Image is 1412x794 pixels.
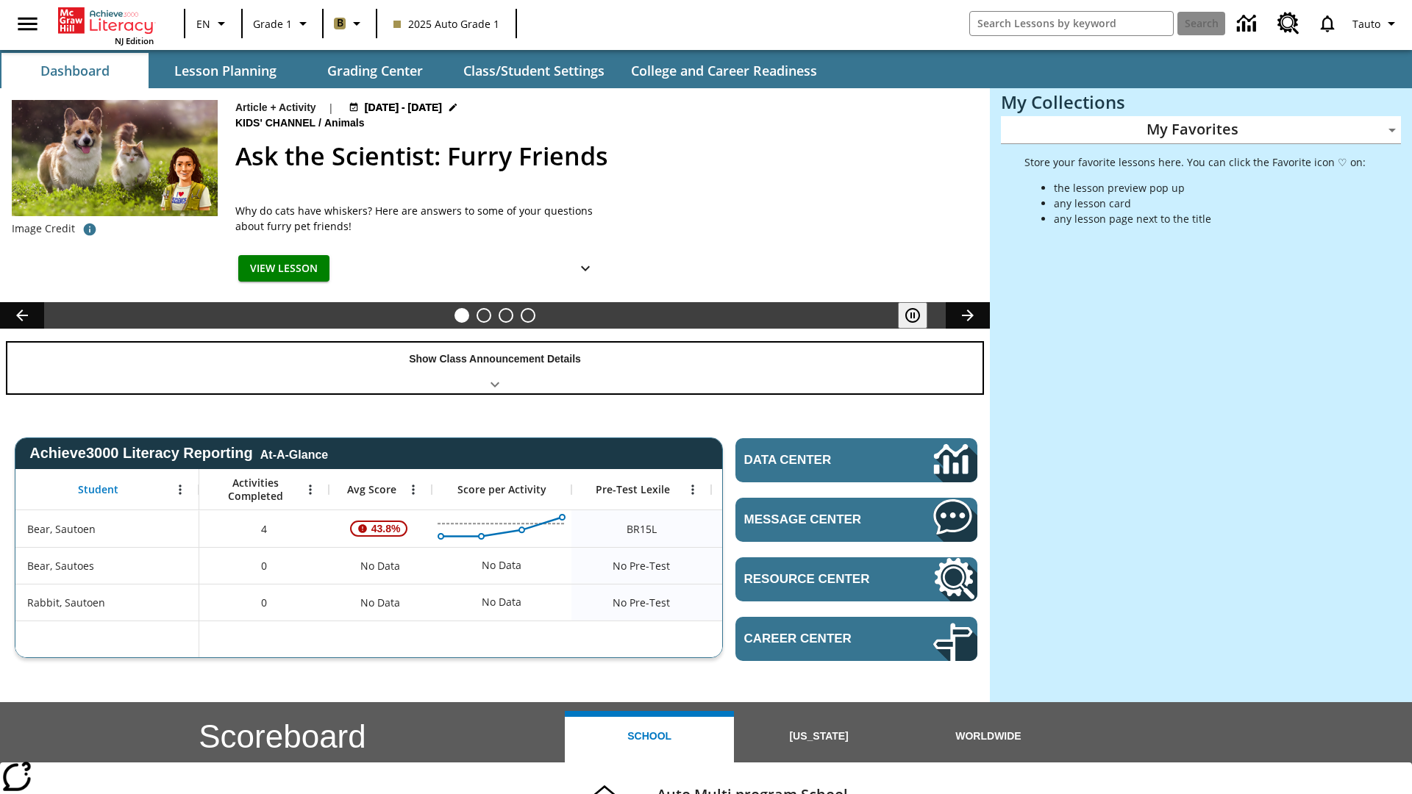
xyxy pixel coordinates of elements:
img: Avatar of the scientist with a cat and dog standing in a grassy field in the background [12,100,218,216]
p: Store your favorite lessons here. You can click the Favorite icon ♡ on: [1024,154,1366,170]
div: 0, Rabbit, Sautoen [199,584,329,620]
div: Home [58,4,154,46]
button: Slide 3 Pre-release lesson [499,308,513,323]
h2: Ask the Scientist: Furry Friends [235,137,972,175]
span: B [337,14,343,32]
div: Show Class Announcement Details [7,343,983,393]
div: Pause [898,302,942,329]
p: Show Class Announcement Details [409,351,581,367]
span: Grade 1 [253,16,292,32]
button: Class/Student Settings [452,53,616,88]
div: At-A-Glance [260,446,328,462]
button: Language: EN, Select a language [190,10,237,37]
button: Credit: background: Nataba/iStock/Getty Images Plus inset: Janos Jantner [75,216,104,243]
button: Show Details [571,255,600,282]
a: Career Center [735,617,977,661]
span: Career Center [744,632,889,646]
button: Grading Center [302,53,449,88]
span: Data Center [744,453,883,468]
button: [US_STATE] [734,711,903,762]
div: 4, Bear, Sautoen [199,510,329,547]
a: Data Center [1228,4,1269,44]
div: 10 Lexile, ER, Based on the Lexile Reading measure, student is an Emerging Reader (ER) and will h... [711,510,851,547]
div: No Data, Bear, Sautoes [474,551,529,580]
span: EN [196,16,210,32]
span: Rabbit, Sautoen [27,595,105,610]
button: Open Menu [169,479,191,501]
span: Kids' Channel [235,115,318,132]
button: Boost Class color is light brown. Change class color [328,10,371,37]
button: Slide 1 Ask the Scientist: Furry Friends [454,308,469,323]
button: Worldwide [904,711,1073,762]
h3: My Collections [1001,92,1401,112]
span: 0 [261,558,267,573]
a: Data Center [735,438,977,482]
input: search field [970,12,1173,35]
span: 4 [261,521,267,537]
span: Student [78,483,118,496]
span: 0 [261,595,267,610]
button: Lesson carousel, Next [946,302,990,329]
span: Bear, Sautoen [27,521,96,537]
span: Achieve3000 Literacy Reporting [29,445,328,462]
div: , 43.8%, Attention! This student's Average First Try Score of 43.8% is below 65%, Bear, Sautoen [329,510,432,547]
span: 43.8% [366,515,407,542]
button: Pause [898,302,927,329]
span: | [328,100,334,115]
button: View Lesson [238,255,329,282]
button: School [565,711,734,762]
div: No Data, Bear, Sautoes [711,547,851,584]
span: No Data [353,551,407,581]
div: No Data, Rabbit, Sautoen [329,584,432,620]
span: / [318,117,321,129]
span: No Data [353,587,407,618]
span: No Pre-Test, Bear, Sautoes [613,558,670,573]
div: No Data, Rabbit, Sautoen [711,584,851,620]
li: the lesson preview pop up [1054,180,1366,196]
p: Image Credit [12,221,75,236]
p: Article + Activity [235,100,316,115]
span: Pre-Test Lexile [596,483,670,496]
li: any lesson page next to the title [1054,211,1366,226]
button: Slide 2 Cars of the Future? [477,308,491,323]
li: any lesson card [1054,196,1366,211]
a: Notifications [1308,4,1347,43]
div: 0, Bear, Sautoes [199,547,329,584]
span: Bear, Sautoes [27,558,94,573]
span: Resource Center [744,572,889,587]
span: Message Center [744,512,889,527]
button: Grade: Grade 1, Select a grade [247,10,318,37]
button: Dashboard [1,53,149,88]
button: College and Career Readiness [619,53,829,88]
a: Resource Center, Will open in new tab [735,557,977,601]
button: Open Menu [682,479,704,501]
a: Resource Center, Will open in new tab [1269,4,1308,43]
button: Open Menu [402,479,424,501]
button: Open side menu [6,2,49,46]
button: Profile/Settings [1347,10,1406,37]
div: Why do cats have whiskers? Here are answers to some of your questions about furry pet friends! [235,203,603,234]
span: Activities Completed [207,476,304,503]
a: Message Center [735,498,977,542]
button: Jul 11 - Oct 31 Choose Dates [346,100,462,115]
button: Open Menu [299,479,321,501]
button: Slide 4 Remembering Justice O'Connor [521,308,535,323]
a: Home [58,6,154,35]
div: My Favorites [1001,116,1401,144]
span: [DATE] - [DATE] [365,100,442,115]
span: Avg Score [347,483,396,496]
span: Score per Activity [457,483,546,496]
div: No Data, Rabbit, Sautoen [474,587,529,617]
span: Animals [324,115,367,132]
span: No Pre-Test, Rabbit, Sautoen [613,595,670,610]
div: No Data, Bear, Sautoes [329,547,432,584]
button: Lesson Planning [151,53,299,88]
span: NJ Edition [115,35,154,46]
span: Tauto [1352,16,1380,32]
span: 2025 Auto Grade 1 [393,16,499,32]
span: Beginning reader 15 Lexile, Bear, Sautoen [627,521,657,537]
